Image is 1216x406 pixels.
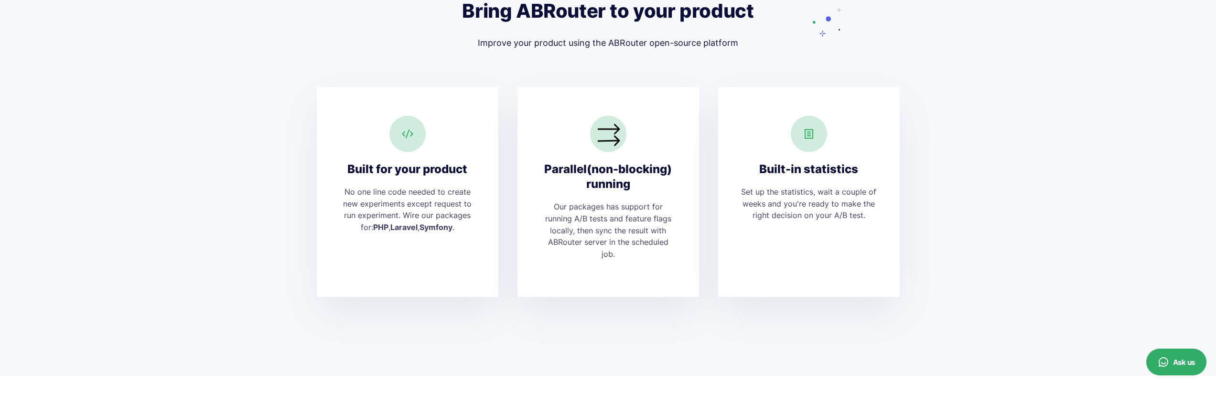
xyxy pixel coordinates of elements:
div: Improve your product using the ABRouter open-source platform [317,36,900,50]
a: PHP [373,222,388,232]
a: Laravel [390,222,418,232]
div: No one line code needed to create new experiments except request to run experiment. Wire our pack... [340,186,475,233]
button: Ask us [1146,349,1206,375]
div: Built for your product [340,162,475,176]
div: Our packages has support for running A/B tests and feature flags locally, then sync the result wi... [540,201,676,260]
a: Symfony [420,222,452,232]
div: Set up the statistics, wait a couple of weeks and you're ready to make the right decision on your... [741,186,877,221]
div: Built-in statistics [741,162,877,176]
div: Parallel(non-blocking) running [540,162,676,191]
